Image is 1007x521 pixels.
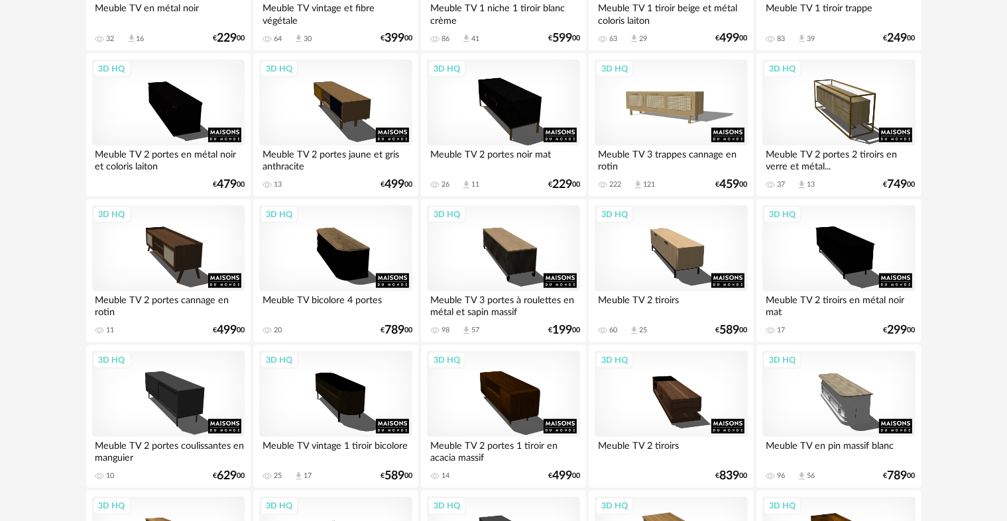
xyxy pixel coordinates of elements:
[427,146,579,172] div: Meuble TV 2 portes noir mat
[107,326,115,335] div: 11
[427,437,579,463] div: Meuble TV 2 portes 1 tiroir en acacia massif
[807,471,815,481] div: 56
[259,146,412,172] div: Meuble TV 2 portes jaune et gris anthracite
[884,326,916,335] div: € 00
[421,54,585,197] a: 3D HQ Meuble TV 2 portes noir mat 26 Download icon 11 €22900
[381,34,412,43] div: € 00
[762,437,915,463] div: Meuble TV en pin massif blanc
[639,326,647,335] div: 25
[259,291,412,318] div: Meuble TV bicolore 4 portes
[589,199,753,342] a: 3D HQ Meuble TV 2 tiroirs 60 Download icon 25 €58900
[629,326,639,336] span: Download icon
[217,34,237,43] span: 229
[807,180,815,189] div: 13
[609,34,617,44] div: 63
[213,180,245,189] div: € 00
[756,199,921,342] a: 3D HQ Meuble TV 2 tiroirs en métal noir mat 17 €29900
[137,34,145,44] div: 16
[304,471,312,481] div: 17
[884,180,916,189] div: € 00
[777,180,785,189] div: 37
[294,34,304,44] span: Download icon
[552,34,572,43] span: 599
[716,326,748,335] div: € 00
[107,471,115,481] div: 10
[595,291,747,318] div: Meuble TV 2 tiroirs
[471,326,479,335] div: 57
[427,291,579,318] div: Meuble TV 3 portes à roulettes en métal et sapin massif
[385,326,404,335] span: 789
[259,437,412,463] div: Meuble TV vintage 1 tiroir bicolore
[442,180,449,189] div: 26
[762,146,915,172] div: Meuble TV 2 portes 2 tiroirs en verre et métal...
[716,180,748,189] div: € 00
[92,146,245,172] div: Meuble TV 2 portes en métal noir et coloris laiton
[461,326,471,336] span: Download icon
[595,497,634,514] div: 3D HQ
[888,180,908,189] span: 749
[888,326,908,335] span: 299
[274,34,282,44] div: 64
[643,180,655,189] div: 121
[93,352,131,369] div: 3D HQ
[720,471,740,481] span: 839
[385,34,404,43] span: 399
[548,34,580,43] div: € 00
[385,180,404,189] span: 499
[763,352,801,369] div: 3D HQ
[274,326,282,335] div: 20
[86,199,251,342] a: 3D HQ Meuble TV 2 portes cannage en rotin 11 €49900
[595,146,747,172] div: Meuble TV 3 trappes cannage en rotin
[777,326,785,335] div: 17
[548,180,580,189] div: € 00
[716,471,748,481] div: € 00
[86,345,251,488] a: 3D HQ Meuble TV 2 portes coulissantes en manguier 10 €62900
[548,471,580,481] div: € 00
[381,471,412,481] div: € 00
[86,54,251,197] a: 3D HQ Meuble TV 2 portes en métal noir et coloris laiton €47900
[589,345,753,488] a: 3D HQ Meuble TV 2 tiroirs €83900
[213,471,245,481] div: € 00
[213,34,245,43] div: € 00
[217,326,237,335] span: 499
[595,206,634,223] div: 3D HQ
[385,471,404,481] span: 589
[720,326,740,335] span: 589
[884,471,916,481] div: € 00
[548,326,580,335] div: € 00
[609,326,617,335] div: 60
[217,180,237,189] span: 479
[595,437,747,463] div: Meuble TV 2 tiroirs
[260,60,298,77] div: 3D HQ
[304,34,312,44] div: 30
[720,180,740,189] span: 459
[807,34,815,44] div: 39
[888,471,908,481] span: 789
[595,60,634,77] div: 3D HQ
[217,471,237,481] span: 629
[442,326,449,335] div: 98
[274,471,282,481] div: 25
[552,180,572,189] span: 229
[381,326,412,335] div: € 00
[93,60,131,77] div: 3D HQ
[756,54,921,197] a: 3D HQ Meuble TV 2 portes 2 tiroirs en verre et métal... 37 Download icon 13 €74900
[762,291,915,318] div: Meuble TV 2 tiroirs en métal noir mat
[633,180,643,190] span: Download icon
[428,60,466,77] div: 3D HQ
[639,34,647,44] div: 29
[442,471,449,481] div: 14
[93,206,131,223] div: 3D HQ
[421,345,585,488] a: 3D HQ Meuble TV 2 portes 1 tiroir en acacia massif 14 €49900
[461,180,471,190] span: Download icon
[260,352,298,369] div: 3D HQ
[471,34,479,44] div: 41
[884,34,916,43] div: € 00
[127,34,137,44] span: Download icon
[92,437,245,463] div: Meuble TV 2 portes coulissantes en manguier
[442,34,449,44] div: 86
[260,206,298,223] div: 3D HQ
[609,180,621,189] div: 222
[92,291,245,318] div: Meuble TV 2 portes cannage en rotin
[716,34,748,43] div: € 00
